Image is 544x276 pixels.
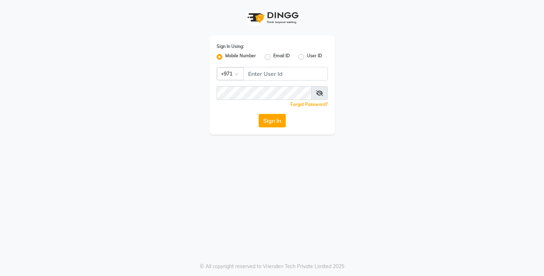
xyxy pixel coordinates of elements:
button: Sign In [259,114,286,127]
img: logo1.svg [243,7,301,28]
input: Username [217,86,312,100]
label: Sign In Using: [217,43,244,50]
a: Forgot Password? [290,102,328,107]
label: Email ID [273,53,290,61]
label: User ID [307,53,322,61]
input: Username [243,67,328,81]
label: Mobile Number [225,53,256,61]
